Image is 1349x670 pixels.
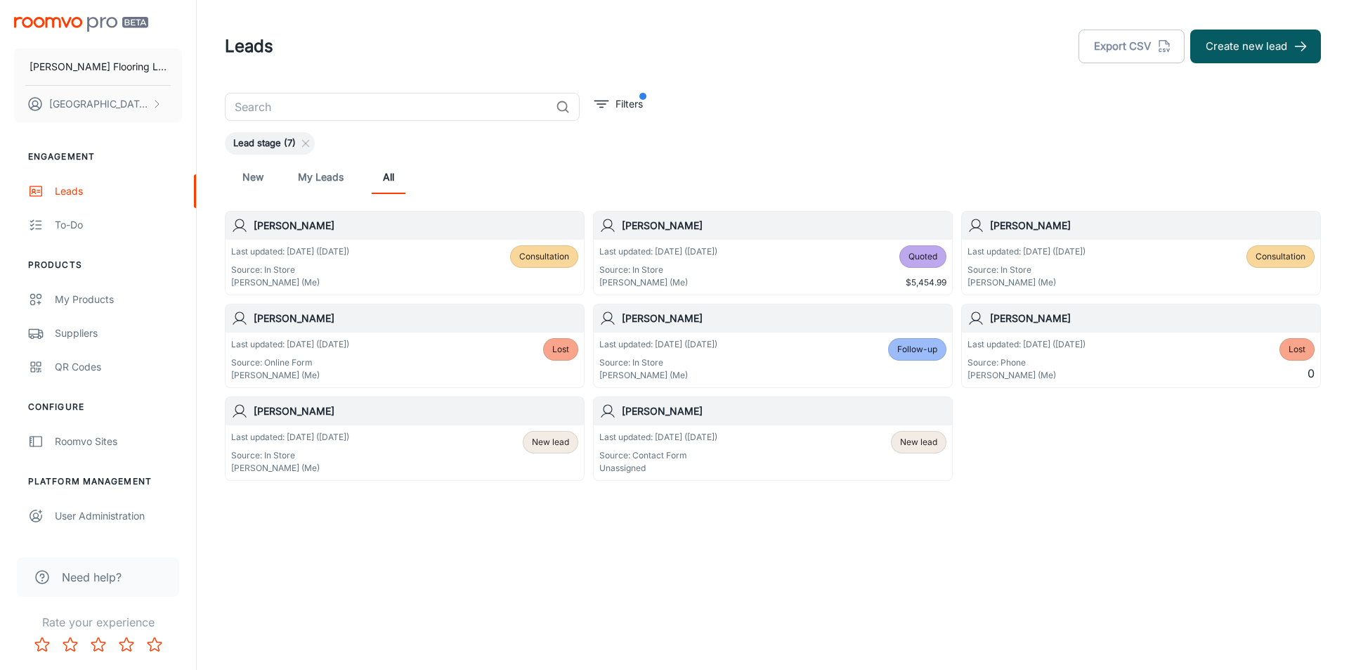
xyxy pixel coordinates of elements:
span: Consultation [519,250,569,263]
p: [PERSON_NAME] Flooring LLC [30,59,167,75]
a: [PERSON_NAME]Last updated: [DATE] ([DATE])Source: In Store[PERSON_NAME] (Me)Quoted$5,454.99 [593,211,953,295]
span: Lead stage (7) [225,136,304,150]
div: 0 [1279,338,1315,382]
p: Source: Online Form [231,356,349,369]
a: [PERSON_NAME]Last updated: [DATE] ([DATE])Source: Contact FormUnassignedNew lead [593,397,953,481]
p: Filters [615,96,643,112]
span: Quoted [908,250,937,263]
p: [PERSON_NAME] (Me) [967,369,1086,382]
p: Source: In Store [599,356,717,369]
span: New lead [532,436,569,449]
p: [PERSON_NAME] (Me) [599,276,717,289]
span: Lost [1289,343,1305,356]
h6: [PERSON_NAME] [254,404,578,419]
img: Roomvo PRO Beta [14,17,148,32]
div: QR Codes [55,359,182,375]
p: [PERSON_NAME] (Me) [231,462,349,475]
p: Last updated: [DATE] ([DATE]) [967,245,1086,258]
p: [PERSON_NAME] (Me) [967,276,1086,289]
h6: [PERSON_NAME] [990,218,1315,233]
div: Lead stage (7) [225,132,315,155]
div: Suppliers [55,326,182,341]
h6: [PERSON_NAME] [990,311,1315,326]
span: New lead [900,436,937,449]
p: [PERSON_NAME] (Me) [231,369,349,382]
a: [PERSON_NAME]Last updated: [DATE] ([DATE])Source: In Store[PERSON_NAME] (Me)Consultation [225,211,585,295]
p: Last updated: [DATE] ([DATE]) [599,338,717,351]
h6: [PERSON_NAME] [254,311,578,326]
button: Create new lead [1190,30,1321,63]
button: Export CSV [1078,30,1185,63]
div: User Administration [55,508,182,524]
a: [PERSON_NAME]Last updated: [DATE] ([DATE])Source: In Store[PERSON_NAME] (Me)Consultation [961,211,1321,295]
span: Need help? [62,569,122,586]
input: Search [225,93,550,121]
p: Source: Phone [967,356,1086,369]
a: [PERSON_NAME]Last updated: [DATE] ([DATE])Source: In Store[PERSON_NAME] (Me)Follow-up [593,304,953,388]
p: [PERSON_NAME] (Me) [231,276,349,289]
p: Last updated: [DATE] ([DATE]) [967,338,1086,351]
p: [PERSON_NAME] (Me) [599,369,717,382]
h1: Leads [225,34,273,59]
div: My Products [55,292,182,307]
p: Last updated: [DATE] ([DATE]) [231,245,349,258]
a: My Leads [298,160,344,194]
p: Unassigned [599,462,717,475]
p: Source: Contact Form [599,449,717,462]
p: Source: In Store [967,264,1086,276]
span: Consultation [1256,250,1305,263]
a: [PERSON_NAME]Last updated: [DATE] ([DATE])Source: In Store[PERSON_NAME] (Me)New lead [225,397,585,481]
p: Last updated: [DATE] ([DATE]) [599,431,717,444]
span: Follow-up [897,343,937,356]
p: Source: In Store [231,449,349,462]
p: Last updated: [DATE] ([DATE]) [231,338,349,351]
p: Last updated: [DATE] ([DATE]) [599,245,717,258]
h6: [PERSON_NAME] [622,218,946,233]
span: $5,454.99 [906,276,946,289]
div: Leads [55,183,182,199]
a: [PERSON_NAME]Last updated: [DATE] ([DATE])Source: Online Form[PERSON_NAME] (Me)Lost [225,304,585,388]
div: Roomvo Sites [55,434,182,449]
a: All [372,160,405,194]
p: Source: In Store [599,264,717,276]
a: [PERSON_NAME]Last updated: [DATE] ([DATE])Source: Phone[PERSON_NAME] (Me)Lost0 [961,304,1321,388]
button: [GEOGRAPHIC_DATA] [PERSON_NAME] [14,86,182,122]
p: [GEOGRAPHIC_DATA] [PERSON_NAME] [49,96,148,112]
p: Last updated: [DATE] ([DATE]) [231,431,349,444]
span: Lost [552,343,569,356]
p: Source: In Store [231,264,349,276]
h6: [PERSON_NAME] [622,404,946,419]
button: filter [591,93,646,115]
a: New [236,160,270,194]
h6: [PERSON_NAME] [622,311,946,326]
div: To-do [55,217,182,233]
button: [PERSON_NAME] Flooring LLC [14,49,182,85]
h6: [PERSON_NAME] [254,218,578,233]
